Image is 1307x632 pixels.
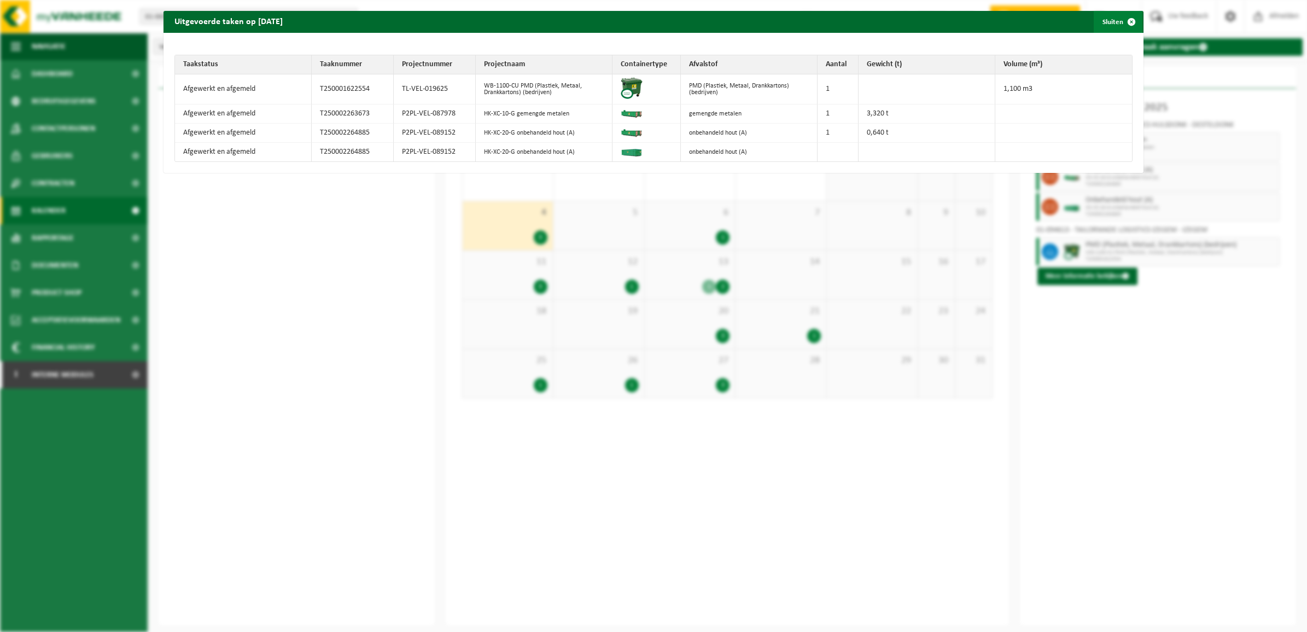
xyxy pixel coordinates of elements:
[312,74,394,105] td: T250001622554
[995,74,1132,105] td: 1,100 m3
[621,126,643,137] img: HK-XC-12-GN-00
[164,11,294,32] h2: Uitgevoerde taken op [DATE]
[859,55,995,74] th: Gewicht (t)
[621,107,643,118] img: HK-XC-10-GN-00
[818,124,859,143] td: 1
[995,55,1132,74] th: Volume (m³)
[312,143,394,161] td: T250002264885
[818,74,859,105] td: 1
[681,55,818,74] th: Afvalstof
[476,55,612,74] th: Projectnaam
[394,105,476,124] td: P2PL-VEL-087978
[394,143,476,161] td: P2PL-VEL-089152
[621,146,643,156] img: HK-XC-20-GN-00
[612,55,681,74] th: Containertype
[621,77,643,99] img: WB-1100-CU
[681,74,818,105] td: PMD (Plastiek, Metaal, Drankkartons) (bedrijven)
[175,143,312,161] td: Afgewerkt en afgemeld
[312,124,394,143] td: T250002264885
[681,105,818,124] td: gemengde metalen
[394,124,476,143] td: P2PL-VEL-089152
[476,105,612,124] td: HK-XC-10-G gemengde metalen
[476,143,612,161] td: HK-XC-20-G onbehandeld hout (A)
[175,55,312,74] th: Taakstatus
[175,124,312,143] td: Afgewerkt en afgemeld
[312,55,394,74] th: Taaknummer
[394,55,476,74] th: Projectnummer
[476,124,612,143] td: HK-XC-20-G onbehandeld hout (A)
[394,74,476,105] td: TL-VEL-019625
[681,124,818,143] td: onbehandeld hout (A)
[175,74,312,105] td: Afgewerkt en afgemeld
[1094,11,1142,33] button: Sluiten
[175,105,312,124] td: Afgewerkt en afgemeld
[818,105,859,124] td: 1
[818,55,859,74] th: Aantal
[681,143,818,161] td: onbehandeld hout (A)
[859,124,995,143] td: 0,640 t
[859,105,995,124] td: 3,320 t
[476,74,612,105] td: WB-1100-CU PMD (Plastiek, Metaal, Drankkartons) (bedrijven)
[312,105,394,124] td: T250002263673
